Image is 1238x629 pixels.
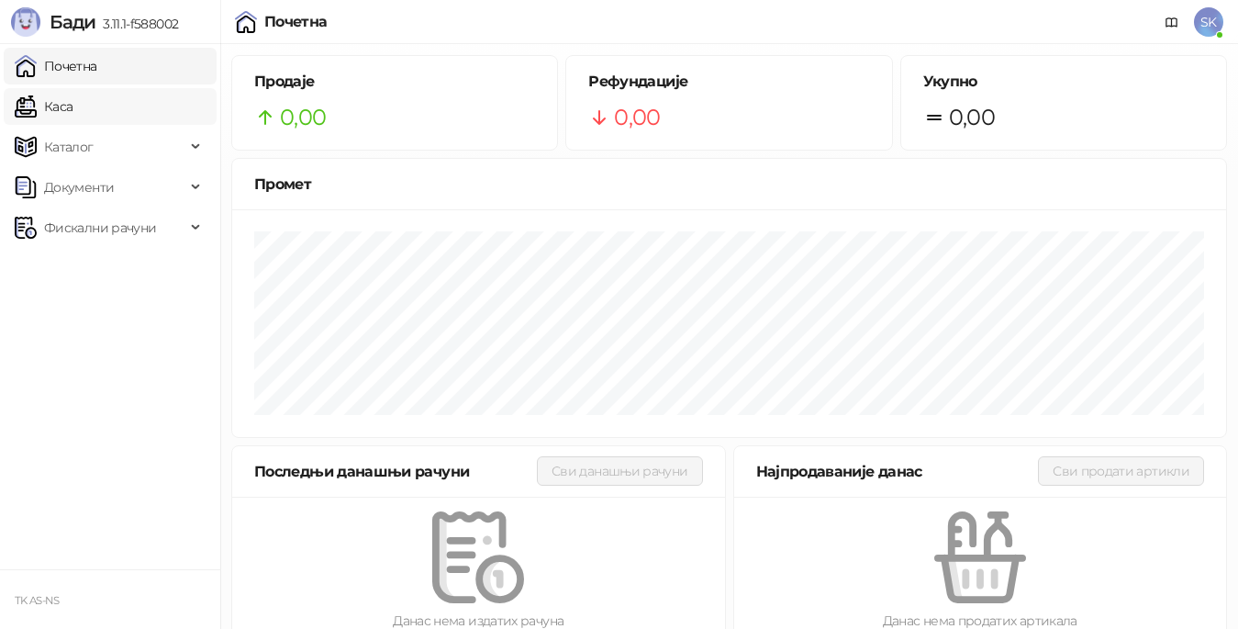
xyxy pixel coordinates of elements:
[95,16,178,32] span: 3.11.1-f588002
[11,7,40,37] img: Logo
[15,594,59,607] small: TK AS-NS
[15,88,72,125] a: Каса
[254,460,537,483] div: Последњи данашњи рачуни
[50,11,95,33] span: Бади
[264,15,328,29] div: Почетна
[254,71,535,93] h5: Продаје
[1038,456,1204,486] button: Сви продати артикли
[1194,7,1223,37] span: SK
[1157,7,1187,37] a: Документација
[923,71,1204,93] h5: Укупно
[44,169,114,206] span: Документи
[588,71,869,93] h5: Рефундације
[949,100,995,135] span: 0,00
[756,460,1039,483] div: Најпродаваније данас
[44,129,94,165] span: Каталог
[280,100,326,135] span: 0,00
[614,100,660,135] span: 0,00
[15,48,97,84] a: Почетна
[254,173,1204,196] div: Промет
[537,456,702,486] button: Сви данашњи рачуни
[44,209,156,246] span: Фискални рачуни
